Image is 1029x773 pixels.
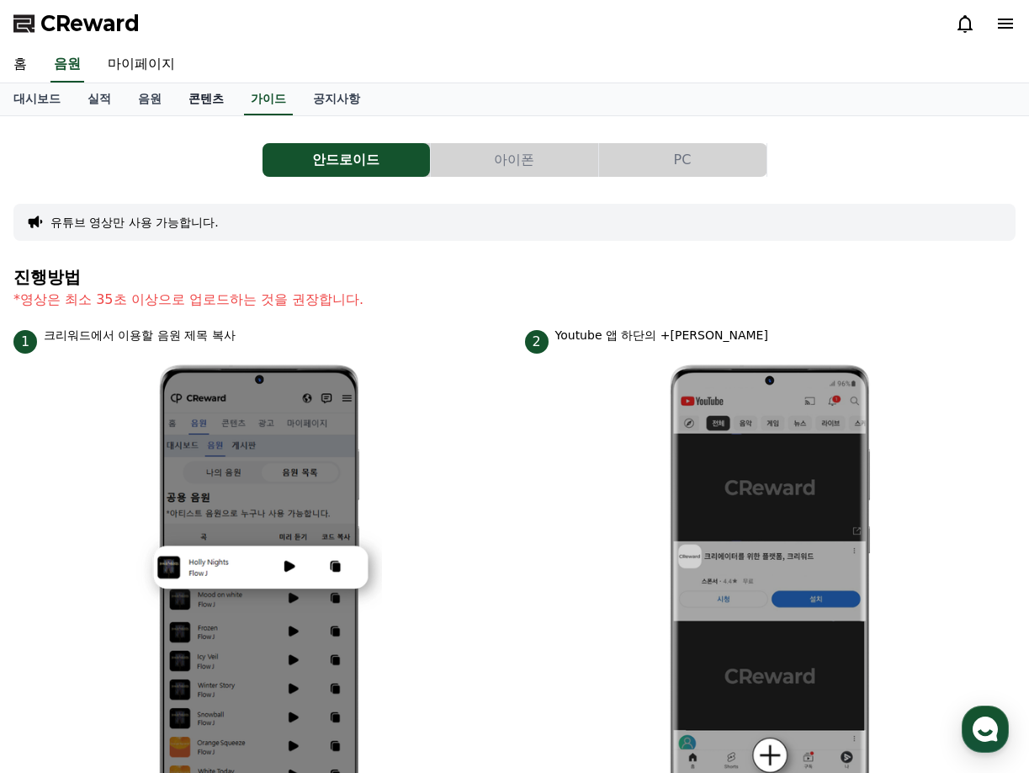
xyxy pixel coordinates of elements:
[13,290,1016,310] p: *영상은 최소 35초 이상으로 업로드하는 것을 권장합니다.
[217,534,323,576] a: 설정
[525,330,549,354] span: 2
[260,559,280,573] span: 설정
[244,83,293,115] a: 가이드
[50,47,84,83] a: 음원
[50,214,219,231] button: 유튜브 영상만 사용 가능합니다.
[53,559,63,573] span: 홈
[154,560,174,573] span: 대화
[13,330,37,354] span: 1
[175,83,237,115] a: 콘텐츠
[13,10,140,37] a: CReward
[431,143,598,177] button: 아이폰
[44,327,236,344] p: 크리워드에서 이용할 음원 제목 복사
[300,83,374,115] a: 공지사항
[13,268,1016,286] h4: 진행방법
[74,83,125,115] a: 실적
[599,143,766,177] button: PC
[5,534,111,576] a: 홈
[94,47,188,83] a: 마이페이지
[263,143,430,177] button: 안드로이드
[263,143,431,177] a: 안드로이드
[555,327,768,344] p: Youtube 앱 하단의 +[PERSON_NAME]
[125,83,175,115] a: 음원
[599,143,767,177] a: PC
[40,10,140,37] span: CReward
[111,534,217,576] a: 대화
